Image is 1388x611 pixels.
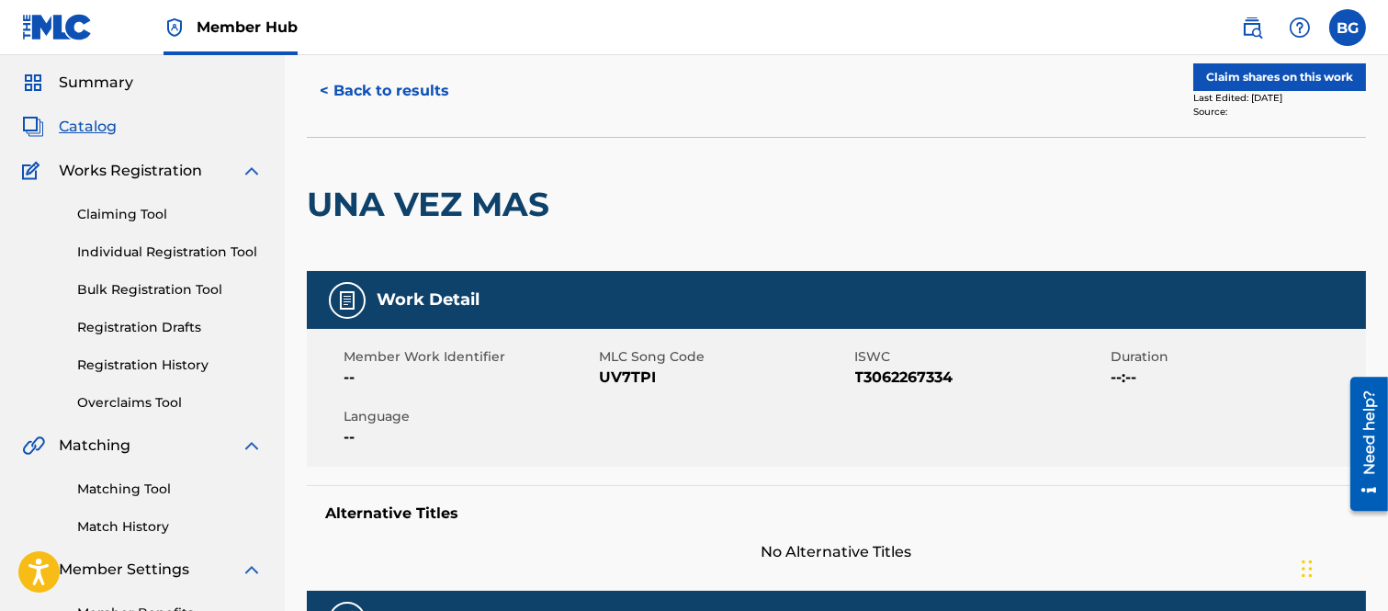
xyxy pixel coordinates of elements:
a: Public Search [1234,9,1270,46]
img: expand [241,435,263,457]
span: Catalog [59,116,117,138]
span: No Alternative Titles [307,541,1366,563]
iframe: Chat Widget [1296,523,1388,611]
a: Match History [77,517,263,537]
a: SummarySummary [22,72,133,94]
span: ISWC [855,347,1106,367]
img: Work Detail [336,289,358,311]
a: Registration Drafts [77,318,263,337]
a: CatalogCatalog [22,116,117,138]
span: MLC Song Code [599,347,850,367]
h2: UNA VEZ MAS [307,184,559,225]
img: expand [241,160,263,182]
h5: Alternative Titles [325,504,1348,523]
div: Source: [1193,105,1366,119]
span: UV7TPI [599,367,850,389]
iframe: Resource Center [1337,370,1388,518]
div: Arrastrar [1302,541,1313,596]
img: Summary [22,72,44,94]
span: Member Settings [59,559,189,581]
button: < Back to results [307,68,462,114]
span: Member Hub [197,17,298,38]
span: --:-- [1111,367,1361,389]
a: Individual Registration Tool [77,243,263,262]
a: Overclaims Tool [77,393,263,413]
span: Works Registration [59,160,202,182]
div: User Menu [1329,9,1366,46]
img: Works Registration [22,160,46,182]
a: Matching Tool [77,480,263,499]
button: Claim shares on this work [1193,63,1366,91]
img: expand [241,559,263,581]
div: Last Edited: [DATE] [1193,91,1366,105]
span: Duration [1111,347,1361,367]
img: MLC Logo [22,14,93,40]
a: Bulk Registration Tool [77,280,263,300]
span: Matching [59,435,130,457]
span: -- [344,426,594,448]
img: Top Rightsholder [164,17,186,39]
span: Language [344,407,594,426]
span: Summary [59,72,133,94]
img: search [1241,17,1263,39]
h5: Work Detail [377,289,480,311]
span: T3062267334 [855,367,1106,389]
img: Matching [22,435,45,457]
div: Widget de chat [1296,523,1388,611]
span: -- [344,367,594,389]
a: Registration History [77,356,263,375]
div: Help [1281,9,1318,46]
span: Member Work Identifier [344,347,594,367]
img: Catalog [22,116,44,138]
img: help [1289,17,1311,39]
a: Claiming Tool [77,205,263,224]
